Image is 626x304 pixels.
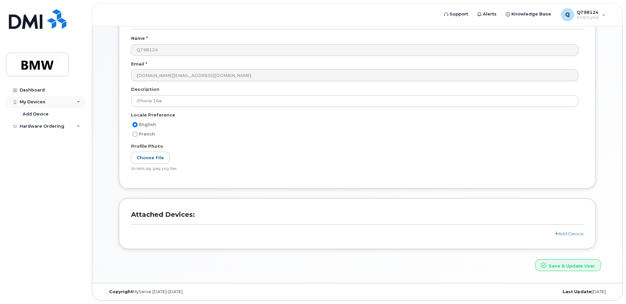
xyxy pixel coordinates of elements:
input: English [132,122,138,127]
div: Accepts jpg, jpeg, png files [131,166,578,171]
strong: Copyright [109,289,133,294]
label: Email * [131,61,147,67]
span: French [139,132,155,137]
span: Knowledge Base [511,11,551,17]
a: Support [439,8,473,21]
div: MyServe [DATE]–[DATE] [104,289,273,294]
label: Profile Photo [131,143,163,149]
iframe: Messenger Launcher [597,275,621,299]
span: Support [450,11,468,17]
span: Employee [577,15,599,20]
div: [DATE] [442,289,611,294]
a: Knowledge Base [501,8,556,21]
strong: Last Update [563,289,592,294]
a: Add Device [555,231,584,236]
a: Alerts [473,8,501,21]
label: Locale Preference [131,112,175,118]
label: Name * [131,35,148,41]
span: Alerts [483,11,497,17]
h3: Attached Devices: [131,211,584,225]
span: QT98124 [577,10,599,15]
button: Save & Update User [535,259,601,271]
label: Choose File [131,152,169,164]
input: French [132,132,138,137]
div: QT98124 [556,8,610,21]
span: English [139,122,156,127]
label: Description [131,86,159,92]
span: Q [565,11,570,19]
